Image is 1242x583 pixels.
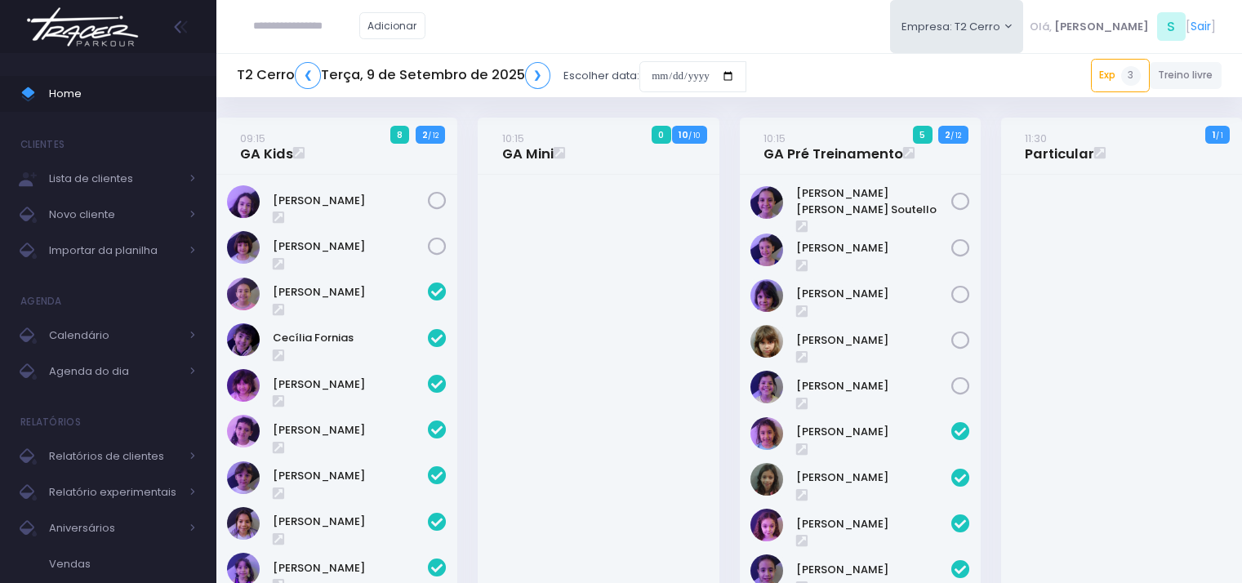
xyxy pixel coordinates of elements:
[49,325,180,346] span: Calendário
[688,131,700,140] small: / 10
[273,193,428,209] a: [PERSON_NAME]
[20,406,81,438] h4: Relatórios
[273,238,428,255] a: [PERSON_NAME]
[273,422,428,438] a: [PERSON_NAME]
[796,185,951,217] a: [PERSON_NAME] [PERSON_NAME] Soutello
[227,369,260,402] img: Chiara Real Oshima Hirata
[49,83,196,105] span: Home
[49,240,180,261] span: Importar da planilha
[237,62,550,89] h5: T2 Cerro Terça, 9 de Setembro de 2025
[1054,19,1149,35] span: [PERSON_NAME]
[273,284,428,300] a: [PERSON_NAME]
[1150,62,1222,89] a: Treino livre
[750,509,783,541] img: Luisa Tomchinsky Montezano
[227,323,260,356] img: Cecília Fornias Gomes
[750,417,783,450] img: Alice Oliveira Castro
[49,204,180,225] span: Novo cliente
[525,62,551,89] a: ❯
[913,126,933,144] span: 5
[273,468,428,484] a: [PERSON_NAME]
[227,507,260,540] img: Marina Árju Aragão Abreu
[652,126,671,144] span: 0
[49,446,180,467] span: Relatórios de clientes
[1091,59,1150,91] a: Exp3
[20,128,65,161] h4: Clientes
[49,361,180,382] span: Agenda do dia
[763,131,786,146] small: 10:15
[227,278,260,310] img: Beatriz Cogo
[763,130,903,162] a: 10:15GA Pré Treinamento
[1216,131,1223,140] small: / 1
[796,516,951,532] a: [PERSON_NAME]
[273,514,428,530] a: [PERSON_NAME]
[796,470,951,486] a: [PERSON_NAME]
[750,325,783,358] img: Nina Carletto Barbosa
[796,378,951,394] a: [PERSON_NAME]
[49,168,180,189] span: Lista de clientes
[679,128,688,141] strong: 10
[1157,12,1186,41] span: S
[1030,19,1052,35] span: Olá,
[1213,128,1216,141] strong: 1
[750,371,783,403] img: Sofia John
[502,131,524,146] small: 10:15
[1121,66,1141,86] span: 3
[796,332,951,349] a: [PERSON_NAME]
[390,126,410,144] span: 8
[240,130,293,162] a: 09:15GA Kids
[950,131,961,140] small: / 12
[1191,18,1211,35] a: Sair
[49,518,180,539] span: Aniversários
[227,415,260,447] img: Clara Guimaraes Kron
[796,286,951,302] a: [PERSON_NAME]
[750,279,783,312] img: Malu Bernardes
[796,562,951,578] a: [PERSON_NAME]
[428,131,438,140] small: / 12
[750,463,783,496] img: Julia de Campos Munhoz
[240,131,265,146] small: 09:15
[273,330,428,346] a: Cecília Fornias
[273,376,428,393] a: [PERSON_NAME]
[227,461,260,494] img: Maria Clara Frateschi
[502,130,554,162] a: 10:15GA Mini
[49,482,180,503] span: Relatório experimentais
[750,234,783,266] img: Jasmim rocha
[273,560,428,576] a: [PERSON_NAME]
[1023,8,1222,45] div: [ ]
[49,554,196,575] span: Vendas
[422,128,428,141] strong: 2
[1025,130,1094,162] a: 11:30Particular
[237,57,746,95] div: Escolher data:
[945,128,950,141] strong: 2
[227,185,260,218] img: Isabela de Brito Moffa
[359,12,426,39] a: Adicionar
[796,240,951,256] a: [PERSON_NAME]
[20,285,62,318] h4: Agenda
[227,231,260,264] img: Mariana Abramo
[295,62,321,89] a: ❮
[750,186,783,219] img: Ana Helena Soutello
[796,424,951,440] a: [PERSON_NAME]
[1025,131,1047,146] small: 11:30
